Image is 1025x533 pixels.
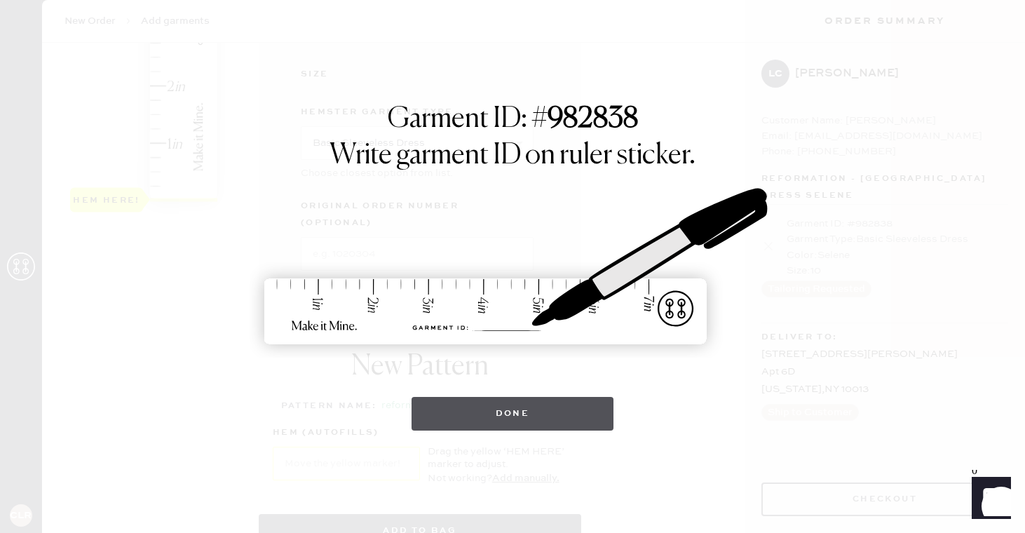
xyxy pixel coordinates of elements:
strong: 982838 [548,105,638,133]
h1: Write garment ID on ruler sticker. [330,139,695,173]
img: ruler-sticker-sharpie.svg [250,151,775,383]
iframe: Front Chat [958,470,1019,530]
h1: Garment ID: # [388,102,638,139]
button: Done [412,397,614,431]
